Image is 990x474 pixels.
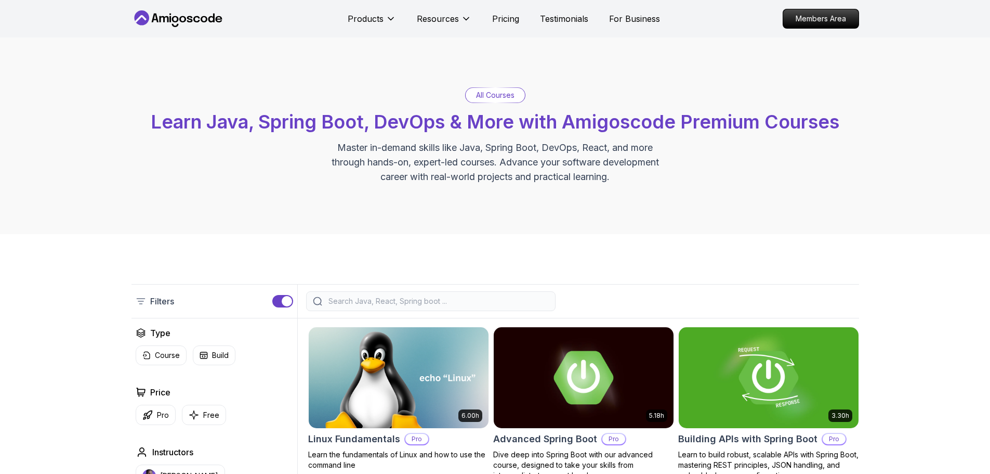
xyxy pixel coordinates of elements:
[151,110,839,133] span: Learn Java, Spring Boot, DevOps & More with Amigoscode Premium Courses
[157,410,169,420] p: Pro
[649,412,664,420] p: 5.18h
[492,12,519,25] a: Pricing
[417,12,471,33] button: Resources
[150,327,170,339] h2: Type
[540,12,588,25] a: Testimonials
[678,432,817,446] h2: Building APIs with Spring Boot
[493,432,597,446] h2: Advanced Spring Boot
[405,434,428,444] p: Pro
[309,327,489,428] img: Linux Fundamentals card
[155,350,180,361] p: Course
[417,12,459,25] p: Resources
[182,405,226,425] button: Free
[212,350,229,361] p: Build
[602,434,625,444] p: Pro
[823,434,846,444] p: Pro
[348,12,396,33] button: Products
[136,405,176,425] button: Pro
[308,450,489,470] p: Learn the fundamentals of Linux and how to use the command line
[831,412,849,420] p: 3.30h
[326,296,549,306] input: Search Java, React, Spring boot ...
[193,345,235,365] button: Build
[308,327,489,470] a: Linux Fundamentals card6.00hLinux FundamentalsProLearn the fundamentals of Linux and how to use t...
[783,9,859,28] p: Members Area
[348,12,384,25] p: Products
[308,432,400,446] h2: Linux Fundamentals
[150,386,170,399] h2: Price
[609,12,660,25] a: For Business
[461,412,479,420] p: 6.00h
[136,345,187,365] button: Course
[152,446,193,458] h2: Instructors
[494,327,674,428] img: Advanced Spring Boot card
[476,90,514,100] p: All Courses
[783,9,859,29] a: Members Area
[150,295,174,308] p: Filters
[679,327,859,428] img: Building APIs with Spring Boot card
[321,140,670,184] p: Master in-demand skills like Java, Spring Boot, DevOps, React, and more through hands-on, expert-...
[203,410,219,420] p: Free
